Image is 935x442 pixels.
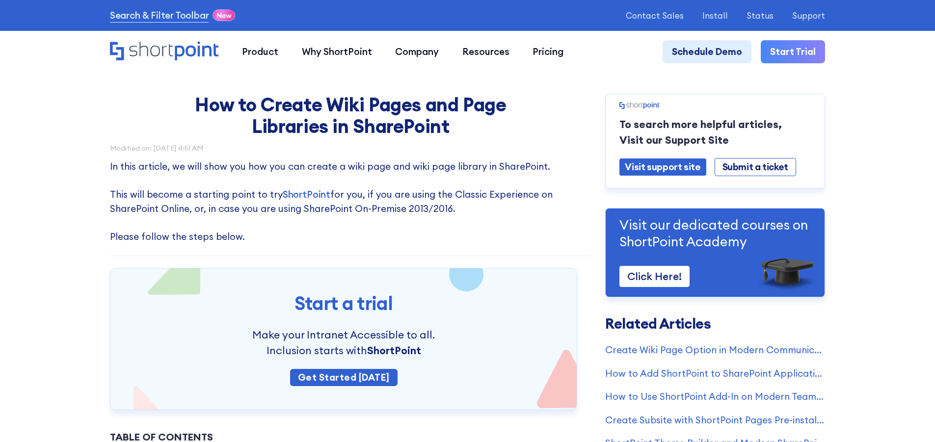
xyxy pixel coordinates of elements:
[290,40,384,64] a: Why ShortPoint
[383,40,451,64] a: Company
[230,40,290,64] a: Product
[242,45,278,59] div: Product
[451,40,521,64] a: Resources
[626,11,684,20] a: Contact Sales
[290,369,398,386] a: get started [DATE]
[110,159,591,243] p: In this article, we will show you how you can create a wiki page and wiki page library in SharePo...
[283,188,330,200] a: ShortPoint
[702,11,728,20] a: Install
[605,390,825,404] a: How to Use ShortPoint Add-In on Modern Team Sites (deprecated)
[619,117,811,148] p: To search more helpful articles, Visit our Support Site
[886,395,935,442] iframe: Chat Widget
[792,11,825,20] a: Support
[605,317,825,331] h3: Related Articles
[110,42,218,62] a: Home
[605,343,825,357] a: Create Wiki Page Option in Modern Communication Site Is Missing
[761,40,825,64] a: Start Trial
[533,45,563,59] div: Pricing
[395,45,439,59] div: Company
[166,94,534,137] h1: How to Create Wiki Pages and Page Libraries in SharePoint
[302,45,372,59] div: Why ShortPoint
[521,40,576,64] a: Pricing
[619,216,811,250] p: Visit our dedicated courses on ShortPoint Academy
[218,327,470,359] p: Make your Intranet Accessible to all. Inclusion starts with
[605,413,825,427] a: Create Subsite with ShortPoint Pages Pre-installed & Pre-configured
[715,158,796,176] a: Submit a ticket
[110,8,209,23] a: Search & Filter Toolbar
[367,344,421,357] strong: ShortPoint
[619,266,690,287] a: Click Here!
[619,158,706,176] a: Visit support site
[605,366,825,381] a: How to Add ShortPoint to SharePoint Application Pages
[663,40,751,64] a: Schedule Demo
[462,45,509,59] div: Resources
[110,145,591,152] div: Modified on: [DATE] 4:51 AM
[747,11,774,20] a: Status
[134,291,553,316] h3: Start a trial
